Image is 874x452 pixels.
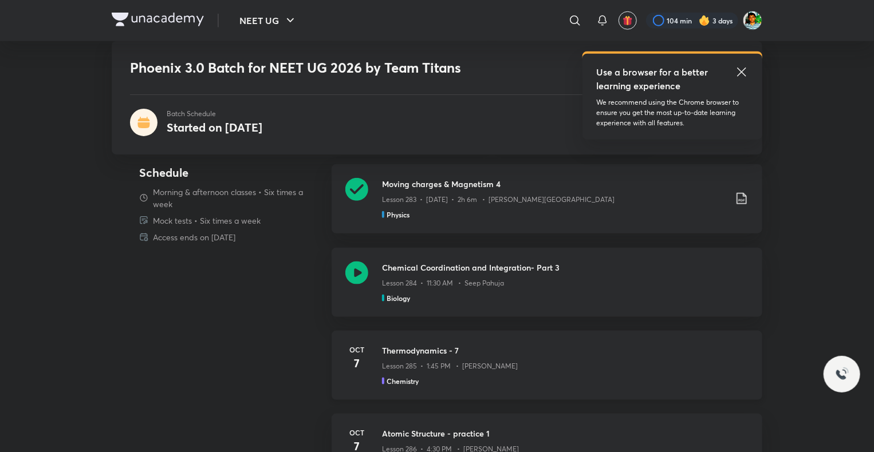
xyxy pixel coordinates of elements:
img: streak [699,15,710,26]
p: Access ends on [DATE] [153,231,235,243]
button: NEET UG [233,9,304,32]
a: Oct7Thermodynamics - 7Lesson 285 • 1:45 PM • [PERSON_NAME]Chemistry [332,331,762,414]
img: ttu [835,367,849,381]
h6: Oct [345,344,368,355]
h5: Chemistry [387,376,419,386]
p: Lesson 283 • [DATE] • 2h 6m • [PERSON_NAME][GEOGRAPHIC_DATA] [382,195,615,205]
img: avatar [623,15,633,26]
button: avatar [619,11,637,30]
h3: Atomic Structure - practice 1 [382,427,749,439]
h4: 7 [345,355,368,372]
a: Chemical Coordination and Integration- Part 3Lesson 284 • 11:30 AM • Seep PahujaBiology [332,248,762,331]
img: Company Logo [112,13,204,26]
h3: Chemical Coordination and Integration- Part 3 [382,261,749,273]
p: Batch Schedule [167,109,262,119]
p: Lesson 284 • 11:30 AM • Seep Pahuja [382,278,504,288]
h6: Oct [345,427,368,438]
h3: Moving charges & Magnetism 4 [382,178,726,190]
h5: Physics [387,209,410,220]
h1: Phoenix 3.0 Batch for NEET UG 2026 by Team Titans [130,60,578,76]
a: Moving charges & Magnetism 4Lesson 283 • [DATE] • 2h 6m • [PERSON_NAME][GEOGRAPHIC_DATA]Physics [332,164,762,248]
h3: Thermodynamics - 7 [382,344,749,356]
p: Morning & afternoon classes • Six times a week [153,186,322,210]
p: Lesson 285 • 1:45 PM • [PERSON_NAME] [382,361,518,371]
p: We recommend using the Chrome browser to ensure you get the most up-to-date learning experience w... [596,97,749,128]
p: Mock tests • Six times a week [153,215,261,227]
h5: Biology [387,293,410,303]
h4: Schedule [139,164,322,181]
h4: Started on [DATE] [167,120,262,135]
h5: Use a browser for a better learning experience [596,65,710,93]
img: Mehul Ghosh [743,11,762,30]
a: Company Logo [112,13,204,29]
